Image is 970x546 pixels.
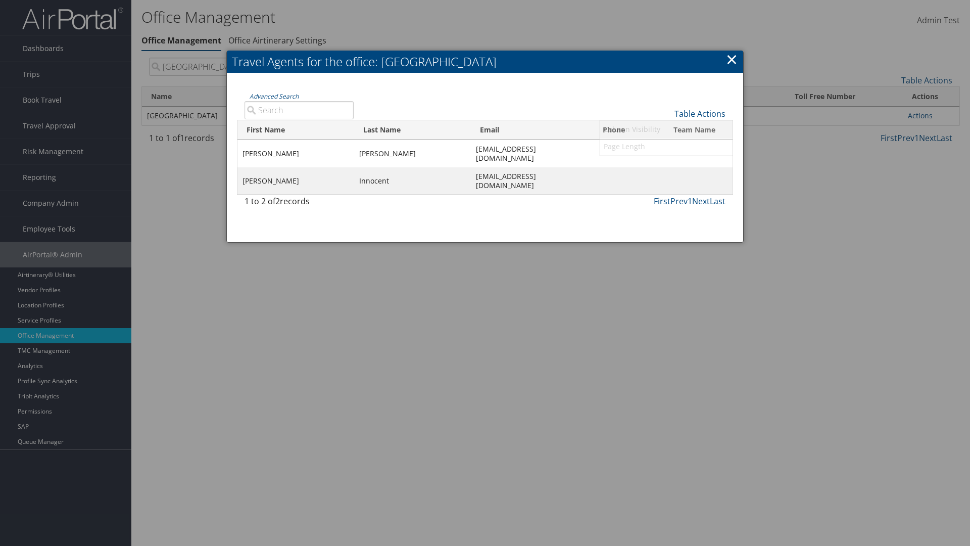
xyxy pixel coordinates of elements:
a: Page Length [600,138,733,155]
a: First [654,196,670,207]
a: 1 [688,196,692,207]
td: [PERSON_NAME] [237,167,354,195]
a: Next [692,196,710,207]
th: Email: activate to sort column ascending [471,120,594,140]
th: Last Name: activate to sort column ascending [354,120,471,140]
span: 2 [275,196,280,207]
td: [PERSON_NAME] [354,140,471,167]
a: × [726,49,738,69]
td: [PERSON_NAME] [237,140,354,167]
th: Phone: activate to sort column ascending [594,120,664,140]
th: First Name: activate to sort column descending [237,120,354,140]
a: Advanced Search [250,92,299,101]
div: 1 to 2 of records [245,195,354,212]
td: Innocent [354,167,471,195]
a: Column Visibility [600,121,733,138]
input: Advanced Search [245,101,354,119]
a: Last [710,196,725,207]
a: Prev [670,196,688,207]
h2: Travel Agents for the office: [GEOGRAPHIC_DATA] [227,51,743,73]
td: [EMAIL_ADDRESS][DOMAIN_NAME] [471,167,594,195]
a: Table Actions [674,108,725,119]
td: [EMAIL_ADDRESS][DOMAIN_NAME] [471,140,594,167]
